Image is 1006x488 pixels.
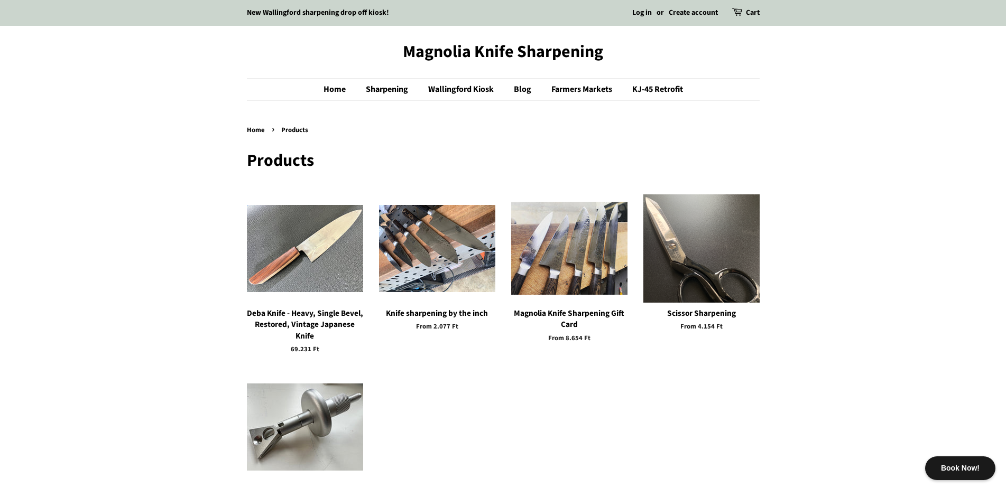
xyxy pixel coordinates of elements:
[247,344,363,354] p: 69.231 Ft
[247,383,363,471] img: Tormek KJ-45/140 adjustable retrofit V3
[247,308,363,342] p: Deba Knife - Heavy, Single Bevel, Restored, Vintage Japanese Knife
[511,194,627,362] a: Magnolia Knife Sharpening Gift Card Magnolia Knife Sharpening Gift Card From 8.654 Ft
[379,205,495,292] img: Knife sharpening by the inch
[420,79,504,100] a: Wallingford Kiosk
[511,333,627,343] p: From 8.654 Ft
[281,125,311,135] span: Products
[746,7,760,20] a: Cart
[643,308,760,319] p: Scissor Sharpening
[657,7,664,20] li: or
[624,79,683,100] a: KJ-45 Retrofit
[379,308,495,319] p: Knife sharpening by the inch
[669,7,718,18] a: Create account
[379,322,495,332] p: From 2.077 Ft
[247,7,389,18] a: New Wallingford sharpening drop off kiosk!
[272,123,277,136] span: ›
[925,456,995,480] div: Book Now!
[324,79,356,100] a: Home
[247,125,760,136] nav: breadcrumbs
[511,202,627,295] img: Magnolia Knife Sharpening Gift Card
[247,205,363,292] img: Deba Knife - Heavy, Single Bevel, Restored, Vintage Japanese Knife
[643,322,760,332] p: From 4.154 Ft
[247,151,760,171] h1: Products
[632,7,652,18] a: Log in
[511,308,627,331] p: Magnolia Knife Sharpening Gift Card
[358,79,419,100] a: Sharpening
[247,125,267,135] a: Home
[247,42,760,62] a: Magnolia Knife Sharpening
[643,194,760,303] img: Scissor Sharpening
[643,194,760,351] a: Scissor Sharpening Scissor Sharpening From 4.154 Ft
[247,194,363,373] a: Deba Knife - Heavy, Single Bevel, Restored, Vintage Japanese Knife Deba Knife - Heavy, Single Bev...
[543,79,623,100] a: Farmers Markets
[379,194,495,351] a: Knife sharpening by the inch Knife sharpening by the inch From 2.077 Ft
[506,79,542,100] a: Blog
